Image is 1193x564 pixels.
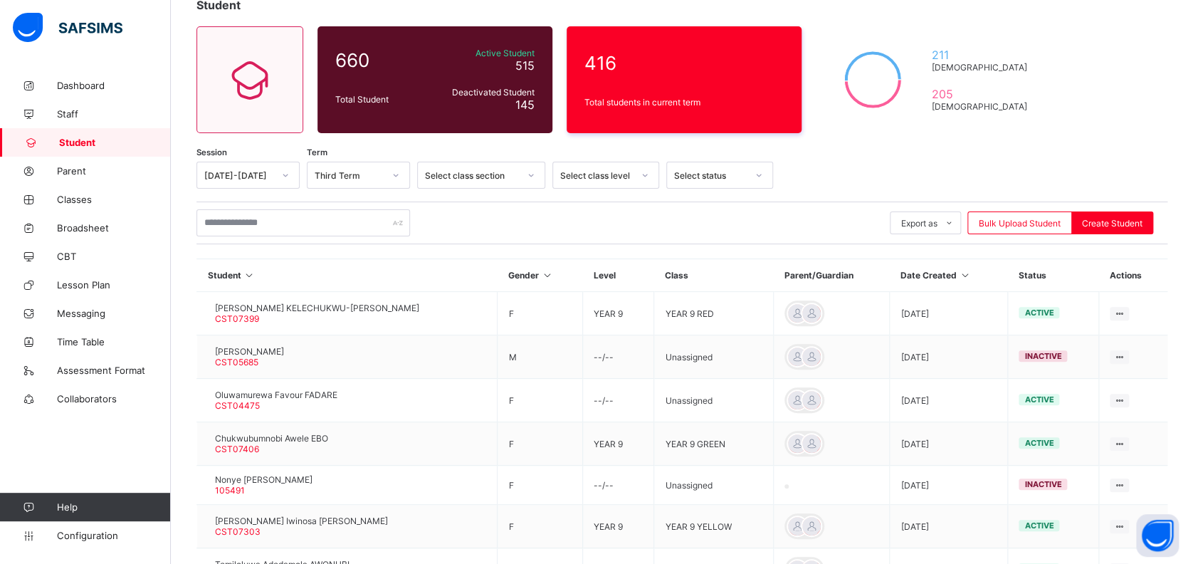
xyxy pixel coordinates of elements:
td: M [498,335,583,379]
td: [DATE] [890,379,1008,422]
span: [DEMOGRAPHIC_DATA] [931,101,1033,112]
span: Chukwubumnobi Awele EBO [215,433,328,444]
i: Sort in Ascending Order [243,270,256,281]
span: CST07303 [215,526,261,537]
span: 145 [515,98,535,112]
span: [DEMOGRAPHIC_DATA] [931,62,1033,73]
td: YEAR 9 [582,505,653,548]
span: inactive [1024,351,1061,361]
span: CST07399 [215,313,259,324]
span: Oluwamurewa Favour FADARE [215,390,337,400]
td: Unassigned [654,335,773,379]
span: Classes [57,194,171,205]
span: CST04475 [215,400,260,411]
th: Gender [498,259,583,292]
span: active [1024,521,1053,531]
span: [PERSON_NAME] Iwinosa [PERSON_NAME] [215,516,388,526]
span: Total students in current term [584,97,784,108]
th: Date Created [890,259,1008,292]
span: Parent [57,165,171,177]
div: Third Term [315,170,384,181]
span: 205 [931,87,1033,101]
span: 211 [931,48,1033,62]
span: [PERSON_NAME] KELECHUKWU-[PERSON_NAME] [215,303,419,313]
th: Student [197,259,498,292]
th: Class [654,259,773,292]
td: YEAR 9 [582,422,653,466]
span: Nonye [PERSON_NAME] [215,474,312,485]
td: [DATE] [890,292,1008,335]
td: --/-- [582,335,653,379]
td: [DATE] [890,466,1008,505]
div: Select status [674,170,747,181]
td: YEAR 9 [582,292,653,335]
span: 416 [584,52,784,74]
span: Broadsheet [57,222,171,234]
span: active [1024,395,1053,404]
span: Export as [901,218,937,229]
span: Session [196,147,227,157]
span: Help [57,501,170,513]
span: Deactivated Student [433,87,535,98]
th: Actions [1098,259,1167,292]
span: Messaging [57,308,171,319]
td: YEAR 9 RED [654,292,773,335]
td: F [498,466,583,505]
span: Dashboard [57,80,171,91]
td: [DATE] [890,505,1008,548]
td: F [498,379,583,422]
span: Assessment Format [57,365,171,376]
span: Time Table [57,336,171,348]
td: YEAR 9 GREEN [654,422,773,466]
span: active [1024,438,1053,448]
td: F [498,505,583,548]
span: Create Student [1082,218,1142,229]
th: Level [582,259,653,292]
span: Lesson Plan [57,279,171,291]
span: 515 [515,58,535,73]
td: [DATE] [890,335,1008,379]
td: Unassigned [654,466,773,505]
span: CBT [57,251,171,262]
span: Configuration [57,530,170,541]
div: Select class section [425,170,519,181]
i: Sort in Ascending Order [541,270,553,281]
td: YEAR 9 YELLOW [654,505,773,548]
span: 660 [335,49,426,71]
td: --/-- [582,466,653,505]
span: active [1024,308,1053,318]
span: Staff [57,108,171,120]
th: Parent/Guardian [773,259,890,292]
span: CST07406 [215,444,259,454]
td: Unassigned [654,379,773,422]
span: Active Student [433,48,535,58]
i: Sort in Ascending Order [959,270,971,281]
td: F [498,422,583,466]
img: safsims [13,13,122,43]
span: [PERSON_NAME] [215,346,284,357]
button: Open asap [1136,514,1179,557]
div: [DATE]-[DATE] [204,170,273,181]
span: CST05685 [215,357,258,367]
td: --/-- [582,379,653,422]
span: inactive [1024,479,1061,489]
span: Collaborators [57,393,171,404]
span: 105491 [215,485,245,496]
td: F [498,292,583,335]
th: Status [1008,259,1099,292]
span: Student [59,137,171,148]
div: Total Student [332,90,430,108]
span: Bulk Upload Student [979,218,1061,229]
td: [DATE] [890,422,1008,466]
div: Select class level [560,170,633,181]
span: Term [307,147,327,157]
